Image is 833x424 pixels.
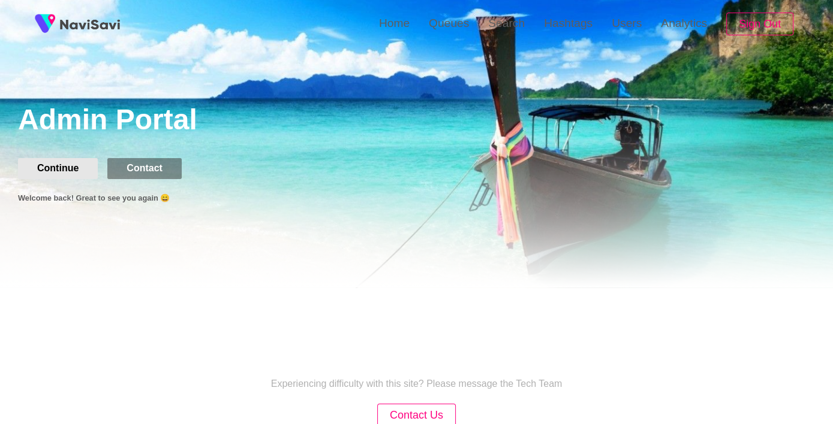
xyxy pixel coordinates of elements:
[18,158,98,178] button: Continue
[60,18,120,30] img: fireSpot
[107,163,191,173] a: Contact
[18,103,833,139] h1: Admin Portal
[18,163,107,173] a: Continue
[271,378,563,389] p: Experiencing difficulty with this site? Please message the Tech Team
[107,158,182,178] button: Contact
[377,410,456,420] a: Contact Us
[30,9,60,39] img: fireSpot
[726,13,793,36] button: Sign Out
